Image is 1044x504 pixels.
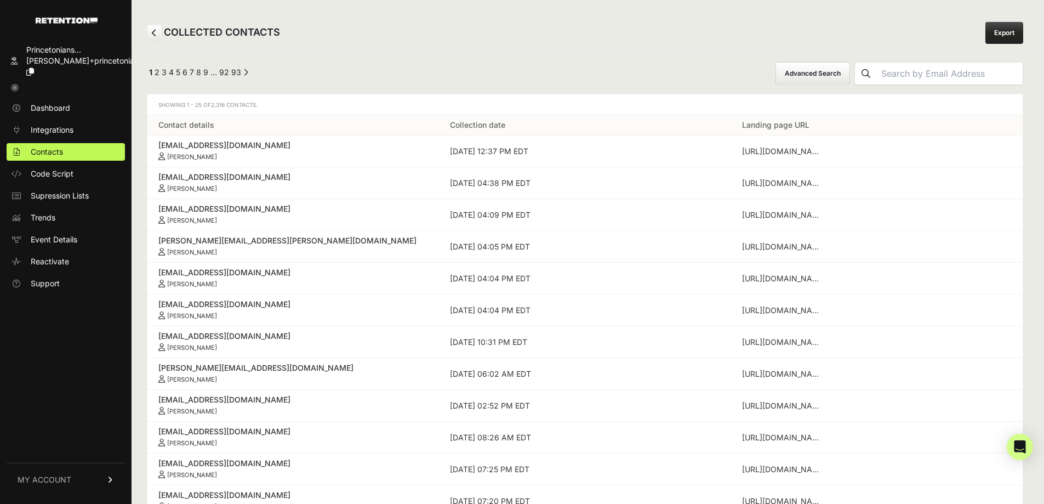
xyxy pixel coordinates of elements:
a: Page 6 [182,67,187,77]
td: [DATE] 02:52 PM EDT [439,390,731,422]
div: [EMAIL_ADDRESS][DOMAIN_NAME] [158,172,428,183]
td: [DATE] 04:09 PM EDT [439,199,731,231]
td: [DATE] 04:04 PM EDT [439,263,731,295]
a: Page 93 [231,67,241,77]
div: https://princetoniansforfreespeech.org/blogs/news/inside-the-fight-tearing-apart-the-ivy-league [742,209,824,220]
div: [PERSON_NAME][EMAIL_ADDRESS][PERSON_NAME][DOMAIN_NAME] [158,235,428,246]
div: https://princetoniansforfreespeech.org/blogs/press/letter-to-president-eisgruber-about-upcoming-e... [742,305,824,316]
td: [DATE] 10:31 PM EDT [439,326,731,358]
div: [EMAIL_ADDRESS][DOMAIN_NAME] [158,394,428,405]
a: Princetonians... [PERSON_NAME]+princetonian... [7,41,125,81]
div: https://princetoniansforfreespeech.org/blogs/news/he-s-the-mozart-of-math-and-trump-killed-his-fu... [742,400,824,411]
div: https://princetoniansforfreespeech.org/blogs/news/the-elite-university-presidents-who-despise-one... [742,146,824,157]
div: [EMAIL_ADDRESS][DOMAIN_NAME] [158,458,428,469]
a: Reactivate [7,253,125,270]
div: [EMAIL_ADDRESS][DOMAIN_NAME] [158,331,428,342]
a: [PERSON_NAME][EMAIL_ADDRESS][PERSON_NAME][DOMAIN_NAME] [PERSON_NAME] [158,235,428,256]
div: [EMAIL_ADDRESS][DOMAIN_NAME] [158,299,428,310]
div: https://princetoniansforfreespeech.org/blogs/news/sign-the-letter-condemning-encampments-laguing-... [742,432,824,443]
input: Search by Email Address [877,63,1023,84]
span: Trends [31,212,55,223]
a: Dashboard [7,99,125,117]
span: MY ACCOUNT [18,474,71,485]
span: Reactivate [31,256,69,267]
a: Page 5 [176,67,180,77]
img: Retention.com [36,18,98,24]
span: Showing 1 - 25 of [158,101,258,108]
span: … [210,67,217,77]
small: [PERSON_NAME] [167,376,217,383]
td: [DATE] 08:26 AM EDT [439,422,731,454]
div: https://princetoniansforfreespeech.org/blogs/national-free-speech-news-commentary-3/nearing-a-dea... [742,464,824,475]
button: Advanced Search [775,62,850,85]
small: [PERSON_NAME] [167,153,217,161]
a: [EMAIL_ADDRESS][DOMAIN_NAME] [PERSON_NAME] [158,172,428,192]
a: Collection date [450,120,505,129]
td: [DATE] 06:02 AM EDT [439,358,731,390]
a: [EMAIL_ADDRESS][DOMAIN_NAME] [PERSON_NAME] [158,426,428,447]
small: [PERSON_NAME] [167,439,217,447]
a: [EMAIL_ADDRESS][DOMAIN_NAME] [PERSON_NAME] [158,331,428,352]
a: Page 2 [155,67,159,77]
span: Support [31,278,60,289]
div: [EMAIL_ADDRESS][DOMAIN_NAME] [158,140,428,151]
a: Event Details [7,231,125,248]
div: https://princetoniansforfreespeech.org/blogs/news/letter-to-president-eisgruber-on-april-7th-prot... [742,273,824,284]
a: Integrations [7,121,125,139]
a: Contacts [7,143,125,161]
small: [PERSON_NAME] [167,312,217,320]
small: [PERSON_NAME] [167,217,217,224]
span: Event Details [31,234,77,245]
td: [DATE] 04:05 PM EDT [439,231,731,263]
span: Code Script [31,168,73,179]
a: [EMAIL_ADDRESS][DOMAIN_NAME] [PERSON_NAME] [158,267,428,288]
div: https://princetoniansforfreespeech.org/blogs/news/bret-stephens-gives-talk-on-free-speech-and-israel [742,337,824,348]
span: [PERSON_NAME]+princetonian... [26,56,145,65]
em: Page 1 [149,67,152,77]
span: Contacts [31,146,63,157]
a: Code Script [7,165,125,183]
span: Supression Lists [31,190,89,201]
div: Open Intercom Messenger [1007,434,1033,460]
div: https://princetoniansforfreespeech.org/ [742,241,824,252]
a: Landing page URL [742,120,809,129]
a: Page 4 [169,67,174,77]
a: [EMAIL_ADDRESS][DOMAIN_NAME] [PERSON_NAME] [158,458,428,479]
a: Export [985,22,1023,44]
small: [PERSON_NAME] [167,344,217,352]
td: [DATE] 04:38 PM EDT [439,167,731,199]
div: [EMAIL_ADDRESS][DOMAIN_NAME] [158,267,428,278]
a: [EMAIL_ADDRESS][DOMAIN_NAME] [PERSON_NAME] [158,203,428,224]
a: [EMAIL_ADDRESS][DOMAIN_NAME] [PERSON_NAME] [158,394,428,415]
a: Page 3 [162,67,167,77]
span: 2,316 Contacts. [211,101,258,108]
span: Integrations [31,124,73,135]
small: [PERSON_NAME] [167,471,217,479]
a: Page 7 [190,67,194,77]
div: [EMAIL_ADDRESS][DOMAIN_NAME] [158,203,428,214]
a: Contact details [158,120,214,129]
div: Pagination [147,67,248,81]
a: [PERSON_NAME][EMAIL_ADDRESS][DOMAIN_NAME] [PERSON_NAME] [158,363,428,383]
a: Page 8 [196,67,201,77]
h2: COLLECTED CONTACTS [147,25,280,41]
small: [PERSON_NAME] [167,407,217,415]
a: Page 9 [203,67,208,77]
a: Supression Lists [7,187,125,205]
td: [DATE] 07:25 PM EDT [439,454,731,485]
a: Support [7,275,125,292]
a: Page 92 [219,67,229,77]
div: https://princetoniansforfreespeech.org/blogs/national-free-speech-news-commentary-3/can-this-man-... [742,178,824,189]
small: [PERSON_NAME] [167,248,217,256]
div: Princetonians... [26,44,145,55]
small: [PERSON_NAME] [167,280,217,288]
small: [PERSON_NAME] [167,185,217,192]
span: Dashboard [31,103,70,114]
td: [DATE] 04:04 PM EDT [439,295,731,326]
div: [EMAIL_ADDRESS][DOMAIN_NAME] [158,490,428,501]
div: [PERSON_NAME][EMAIL_ADDRESS][DOMAIN_NAME] [158,363,428,373]
a: [EMAIL_ADDRESS][DOMAIN_NAME] [PERSON_NAME] [158,299,428,320]
a: Trends [7,209,125,226]
a: [EMAIL_ADDRESS][DOMAIN_NAME] [PERSON_NAME] [158,140,428,161]
div: https://princetoniansforfreespeech.org/blogs/news/he-s-the-mozart-of-math-and-trump-killed-his-fu... [742,369,824,380]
